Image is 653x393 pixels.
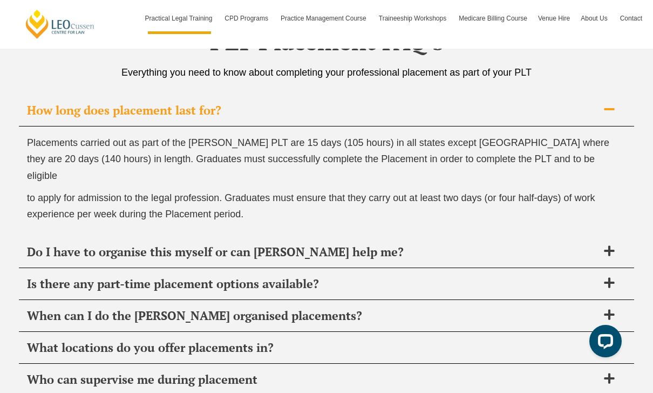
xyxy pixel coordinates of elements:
[27,308,598,323] span: When can I do the [PERSON_NAME] organised placements?
[27,244,598,259] span: Do I have to organise this myself or can [PERSON_NAME] help me?
[27,276,598,291] span: Is there any part-time placement options available?
[140,3,220,34] a: Practical Legal Training
[453,3,533,34] a: Medicare Billing Course
[27,372,598,387] span: Who can supervise me during placement
[24,9,96,39] a: [PERSON_NAME] Centre for Law
[533,3,575,34] a: Venue Hire
[27,103,598,118] span: How long does placement last for?
[27,192,595,220] span: to apply for admission to the legal profession. Graduates must ensure that they carry out at leas...
[121,67,532,78] span: Everything you need to know about completing your professional placement as part of your PLT
[373,3,453,34] a: Traineeship Workshops
[27,340,598,355] span: What locations do you offer placements in?
[19,28,634,55] h2: PLT Placement FAQ’s
[219,3,275,34] a: CPD Programs
[581,321,626,366] iframe: LiveChat chat widget
[27,137,609,181] span: Placements carried out as part of the [PERSON_NAME] PLT are 15 days (105 hours) in all states exc...
[615,3,648,34] a: Contact
[275,3,373,34] a: Practice Management Course
[575,3,614,34] a: About Us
